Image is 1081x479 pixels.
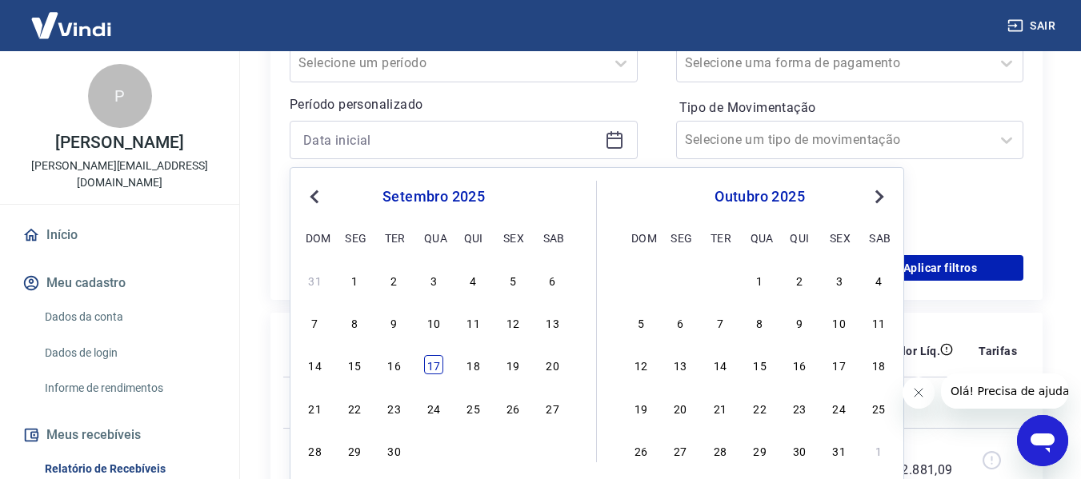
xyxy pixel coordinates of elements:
[385,313,404,332] div: Choose terça-feira, 9 de setembro de 2025
[631,398,651,417] div: Choose domingo, 19 de outubro de 2025
[869,228,888,247] div: sab
[424,313,443,332] div: Choose quarta-feira, 10 de setembro de 2025
[306,441,325,460] div: Choose domingo, 28 de setembro de 2025
[543,270,563,289] div: Choose sábado, 6 de setembro de 2025
[19,1,123,50] img: Vindi
[345,355,364,374] div: Choose segunda-feira, 15 de setembro de 2025
[38,301,220,333] a: Dados da conta
[671,441,690,460] div: Choose segunda-feira, 27 de outubro de 2025
[941,373,1068,409] iframe: Mensagem da empresa
[830,270,849,289] div: Choose sexta-feira, 3 de outubro de 2025
[464,398,483,417] div: Choose quinta-feira, 25 de setembro de 2025
[464,441,483,460] div: Choose quinta-feira, 2 de outubro de 2025
[790,228,809,247] div: qui
[790,270,809,289] div: Choose quinta-feira, 2 de outubro de 2025
[464,270,483,289] div: Choose quinta-feira, 4 de setembro de 2025
[671,313,690,332] div: Choose segunda-feira, 6 de outubro de 2025
[629,268,891,461] div: month 2025-10
[385,398,404,417] div: Choose terça-feira, 23 de setembro de 2025
[830,313,849,332] div: Choose sexta-feira, 10 de outubro de 2025
[503,441,522,460] div: Choose sexta-feira, 3 de outubro de 2025
[1004,11,1062,41] button: Sair
[13,158,226,191] p: [PERSON_NAME][EMAIL_ADDRESS][DOMAIN_NAME]
[424,441,443,460] div: Choose quarta-feira, 1 de outubro de 2025
[306,355,325,374] div: Choose domingo, 14 de setembro de 2025
[751,355,770,374] div: Choose quarta-feira, 15 de outubro de 2025
[88,64,152,128] div: P
[303,128,599,152] input: Data inicial
[888,343,940,359] p: Valor Líq.
[631,270,651,289] div: Choose domingo, 28 de setembro de 2025
[424,270,443,289] div: Choose quarta-feira, 3 de setembro de 2025
[543,441,563,460] div: Choose sábado, 4 de outubro de 2025
[464,313,483,332] div: Choose quinta-feira, 11 de setembro de 2025
[345,228,364,247] div: seg
[857,255,1023,281] button: Aplicar filtros
[290,95,638,114] p: Período personalizado
[830,441,849,460] div: Choose sexta-feira, 31 de outubro de 2025
[385,228,404,247] div: ter
[19,417,220,453] button: Meus recebíveis
[306,270,325,289] div: Choose domingo, 31 de agosto de 2025
[1017,415,1068,466] iframe: Botão para abrir a janela de mensagens
[671,228,690,247] div: seg
[979,343,1017,359] p: Tarifas
[869,398,888,417] div: Choose sábado, 25 de outubro de 2025
[345,270,364,289] div: Choose segunda-feira, 1 de setembro de 2025
[631,313,651,332] div: Choose domingo, 5 de outubro de 2025
[790,398,809,417] div: Choose quinta-feira, 23 de outubro de 2025
[679,98,1021,118] label: Tipo de Movimentação
[751,228,770,247] div: qua
[869,355,888,374] div: Choose sábado, 18 de outubro de 2025
[19,265,220,301] button: Meu cadastro
[869,441,888,460] div: Choose sábado, 1 de novembro de 2025
[38,372,220,405] a: Informe de rendimentos
[629,187,891,206] div: outubro 2025
[345,398,364,417] div: Choose segunda-feira, 22 de setembro de 2025
[869,270,888,289] div: Choose sábado, 4 de outubro de 2025
[631,228,651,247] div: dom
[306,228,325,247] div: dom
[55,134,183,151] p: [PERSON_NAME]
[671,270,690,289] div: Choose segunda-feira, 29 de setembro de 2025
[424,398,443,417] div: Choose quarta-feira, 24 de setembro de 2025
[306,313,325,332] div: Choose domingo, 7 de setembro de 2025
[306,398,325,417] div: Choose domingo, 21 de setembro de 2025
[830,398,849,417] div: Choose sexta-feira, 24 de outubro de 2025
[424,228,443,247] div: qua
[711,313,730,332] div: Choose terça-feira, 7 de outubro de 2025
[503,313,522,332] div: Choose sexta-feira, 12 de setembro de 2025
[424,355,443,374] div: Choose quarta-feira, 17 de setembro de 2025
[303,187,564,206] div: setembro 2025
[38,337,220,369] a: Dados de login
[543,313,563,332] div: Choose sábado, 13 de setembro de 2025
[385,441,404,460] div: Choose terça-feira, 30 de setembro de 2025
[711,355,730,374] div: Choose terça-feira, 14 de outubro de 2025
[345,313,364,332] div: Choose segunda-feira, 8 de setembro de 2025
[903,377,935,409] iframe: Fechar mensagem
[303,268,564,461] div: month 2025-09
[305,187,324,206] button: Previous Month
[464,355,483,374] div: Choose quinta-feira, 18 de setembro de 2025
[790,441,809,460] div: Choose quinta-feira, 30 de outubro de 2025
[543,355,563,374] div: Choose sábado, 20 de setembro de 2025
[830,355,849,374] div: Choose sexta-feira, 17 de outubro de 2025
[671,398,690,417] div: Choose segunda-feira, 20 de outubro de 2025
[345,441,364,460] div: Choose segunda-feira, 29 de setembro de 2025
[711,270,730,289] div: Choose terça-feira, 30 de setembro de 2025
[751,441,770,460] div: Choose quarta-feira, 29 de outubro de 2025
[711,441,730,460] div: Choose terça-feira, 28 de outubro de 2025
[711,398,730,417] div: Choose terça-feira, 21 de outubro de 2025
[543,228,563,247] div: sab
[464,228,483,247] div: qui
[543,398,563,417] div: Choose sábado, 27 de setembro de 2025
[869,313,888,332] div: Choose sábado, 11 de outubro de 2025
[790,355,809,374] div: Choose quinta-feira, 16 de outubro de 2025
[711,228,730,247] div: ter
[870,187,889,206] button: Next Month
[790,313,809,332] div: Choose quinta-feira, 9 de outubro de 2025
[631,355,651,374] div: Choose domingo, 12 de outubro de 2025
[631,441,651,460] div: Choose domingo, 26 de outubro de 2025
[751,398,770,417] div: Choose quarta-feira, 22 de outubro de 2025
[503,398,522,417] div: Choose sexta-feira, 26 de setembro de 2025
